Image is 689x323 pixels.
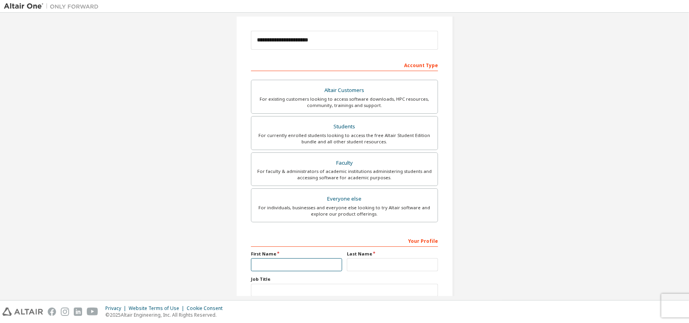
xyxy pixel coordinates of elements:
label: Last Name [347,251,438,257]
div: For faculty & administrators of academic institutions administering students and accessing softwa... [256,168,433,181]
div: Everyone else [256,193,433,205]
div: For individuals, businesses and everyone else looking to try Altair software and explore our prod... [256,205,433,217]
label: Job Title [251,276,438,282]
div: For existing customers looking to access software downloads, HPC resources, community, trainings ... [256,96,433,109]
div: Website Terms of Use [129,305,187,312]
div: Altair Customers [256,85,433,96]
p: © 2025 Altair Engineering, Inc. All Rights Reserved. [105,312,227,318]
img: linkedin.svg [74,308,82,316]
label: First Name [251,251,342,257]
div: Privacy [105,305,129,312]
div: Faculty [256,158,433,169]
img: youtube.svg [87,308,98,316]
div: Account Type [251,58,438,71]
img: Altair One [4,2,103,10]
div: Cookie Consent [187,305,227,312]
img: altair_logo.svg [2,308,43,316]
div: Your Profile [251,234,438,247]
img: facebook.svg [48,308,56,316]
div: For currently enrolled students looking to access the free Altair Student Edition bundle and all ... [256,132,433,145]
img: instagram.svg [61,308,69,316]
div: Students [256,121,433,132]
